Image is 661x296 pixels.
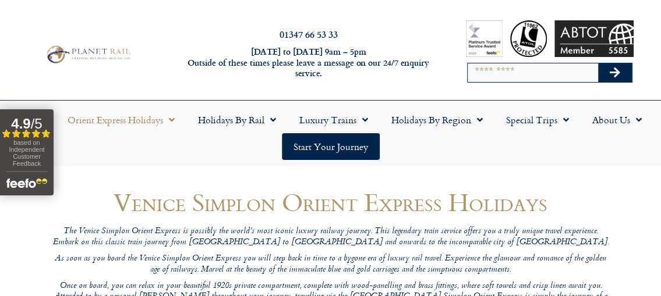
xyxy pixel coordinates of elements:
[8,106,56,133] a: Home
[56,106,186,133] a: Orient Express Holidays
[179,47,438,79] h6: [DATE] to [DATE] 9am – 5pm Outside of these times please leave a message on our 24/7 enquiry serv...
[494,106,581,133] a: Special Trips
[6,106,655,160] nav: Menu
[186,106,288,133] a: Holidays by Rail
[51,226,610,248] p: The Venice Simplon Orient Express is possibly the world’s most iconic luxury railway journey. Thi...
[51,188,610,216] h1: Venice Simplon Orient Express Holidays
[51,254,610,275] p: As soon as you board the Venice Simplon Orient Express you will step back in time to a bygone era...
[282,133,380,160] a: Start your Journey
[380,106,494,133] a: Holidays by Region
[288,106,380,133] a: Luxury Trains
[43,44,133,66] img: Planet Rail Train Holidays Logo
[598,63,632,82] button: Search
[581,106,653,133] a: About Us
[280,27,338,41] a: 01347 66 53 33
